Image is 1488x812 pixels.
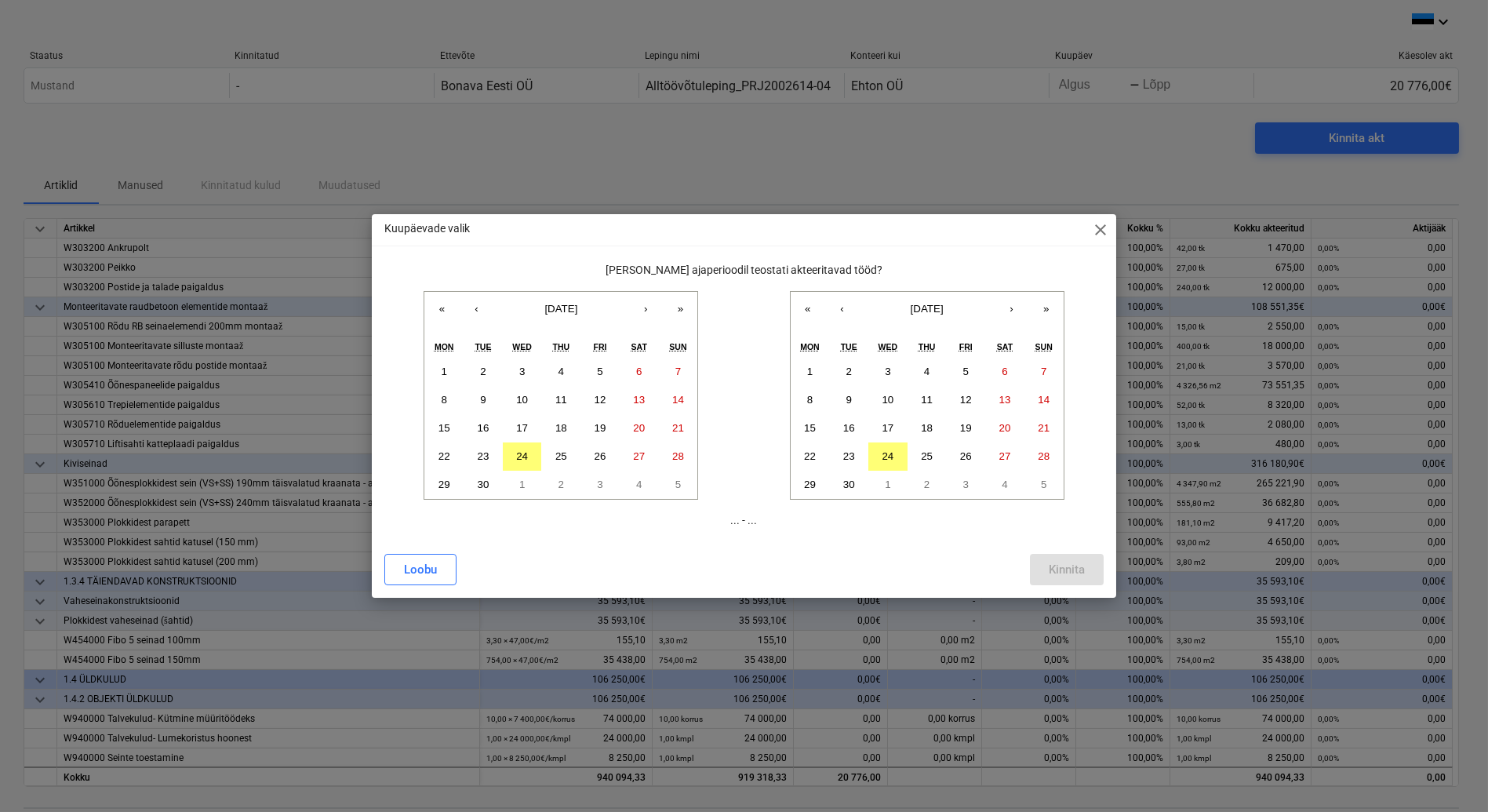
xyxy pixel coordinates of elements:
[478,479,489,490] abbr: September 30, 2025
[464,386,503,414] button: September 9, 2025
[438,479,450,490] abbr: September 29, 2025
[519,366,525,377] abbr: September 3, 2025
[580,386,620,414] button: September 12, 2025
[995,292,1029,326] button: ›
[424,471,464,499] button: September 29, 2025
[791,442,830,471] button: September 22, 2025
[924,479,930,490] abbr: October 2, 2025
[791,386,830,414] button: September 8, 2025
[384,512,1104,529] p: ... - ...
[885,366,890,377] abbr: September 3, 2025
[669,342,686,351] abbr: Sunday
[829,358,868,386] button: September 2, 2025
[1024,471,1064,499] button: October 5, 2025
[558,479,564,490] abbr: October 2, 2025
[999,450,1011,462] abbr: September 27, 2025
[829,471,868,499] button: September 30, 2025
[580,442,620,471] button: September 26, 2025
[946,442,985,471] button: September 26, 2025
[541,358,580,386] button: September 4, 2025
[555,422,567,434] abbr: September 18, 2025
[921,422,933,434] abbr: September 18, 2025
[631,342,647,351] abbr: Saturday
[478,422,489,434] abbr: September 16, 2025
[555,450,567,462] abbr: September 25, 2025
[946,414,985,442] button: September 19, 2025
[804,479,816,490] abbr: September 29, 2025
[620,442,659,471] button: September 27, 2025
[478,450,489,462] abbr: September 23, 2025
[829,442,868,471] button: September 23, 2025
[384,554,457,585] button: Loobu
[459,292,493,326] button: ‹
[843,422,855,434] abbr: September 16, 2025
[594,342,607,351] abbr: Friday
[1038,394,1050,406] abbr: September 14, 2025
[672,394,684,406] abbr: September 14, 2025
[885,479,890,490] abbr: October 1, 2025
[804,450,816,462] abbr: September 22, 2025
[659,358,698,386] button: September 7, 2025
[1002,366,1007,377] abbr: September 6, 2025
[541,386,580,414] button: September 11, 2025
[580,414,620,442] button: September 19, 2025
[997,342,1013,351] abbr: Saturday
[597,479,602,490] abbr: October 3, 2025
[960,394,972,406] abbr: September 12, 2025
[636,366,642,377] abbr: September 6, 2025
[438,450,450,462] abbr: September 22, 2025
[924,366,930,377] abbr: September 4, 2025
[959,342,973,351] abbr: Friday
[464,414,503,442] button: September 16, 2025
[985,358,1024,386] button: September 6, 2025
[633,450,645,462] abbr: September 27, 2025
[882,422,893,434] abbr: September 17, 2025
[597,366,602,377] abbr: September 5, 2025
[860,292,995,326] button: [DATE]
[882,450,893,462] abbr: September 24, 2025
[1024,386,1064,414] button: September 14, 2025
[503,358,542,386] button: September 3, 2025
[868,358,908,386] button: September 3, 2025
[442,366,447,377] abbr: September 1, 2025
[908,471,947,499] button: October 2, 2025
[999,422,1011,434] abbr: September 20, 2025
[791,414,830,442] button: September 15, 2025
[825,292,860,326] button: ‹
[1091,220,1110,239] span: close
[1038,450,1050,462] abbr: September 28, 2025
[868,414,908,442] button: September 17, 2025
[882,394,893,406] abbr: September 10, 2025
[516,450,528,462] abbr: September 24, 2025
[580,471,620,499] button: October 3, 2025
[595,394,606,406] abbr: September 12, 2025
[595,422,606,434] abbr: September 19, 2025
[921,450,933,462] abbr: September 25, 2025
[1024,442,1064,471] button: September 28, 2025
[555,394,567,406] abbr: September 11, 2025
[424,292,459,326] button: «
[919,342,936,351] abbr: Thursday
[384,262,1104,279] p: [PERSON_NAME] ajaperioodil teostati akteeritavad tööd?
[628,292,663,326] button: ›
[503,471,542,499] button: October 1, 2025
[503,386,542,414] button: September 10, 2025
[480,366,486,377] abbr: September 2, 2025
[908,358,947,386] button: September 4, 2025
[999,394,1011,406] abbr: September 13, 2025
[807,394,813,406] abbr: September 8, 2025
[829,414,868,442] button: September 16, 2025
[442,394,447,406] abbr: September 8, 2025
[846,366,851,377] abbr: September 2, 2025
[1002,479,1007,490] abbr: October 4, 2025
[675,366,681,377] abbr: September 7, 2025
[963,479,969,490] abbr: October 3, 2025
[424,358,464,386] button: September 1, 2025
[1024,358,1064,386] button: September 7, 2025
[911,303,944,315] span: [DATE]
[659,471,698,499] button: October 5, 2025
[384,220,470,237] p: Kuupäevade valik
[800,342,820,351] abbr: Monday
[620,471,659,499] button: October 4, 2025
[464,471,503,499] button: September 30, 2025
